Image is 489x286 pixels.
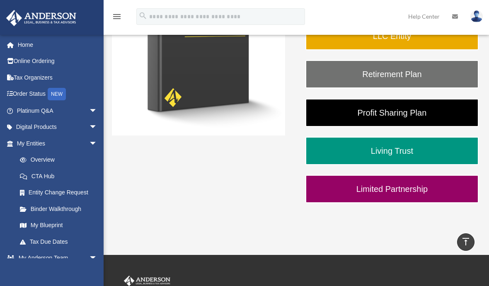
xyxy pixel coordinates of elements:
[89,119,106,136] span: arrow_drop_down
[461,237,471,247] i: vertical_align_top
[305,137,479,165] a: Living Trust
[138,11,148,20] i: search
[12,184,110,201] a: Entity Change Request
[6,36,110,53] a: Home
[112,15,122,22] a: menu
[6,86,110,103] a: Order StatusNEW
[6,250,110,267] a: My Anderson Teamarrow_drop_down
[89,102,106,119] span: arrow_drop_down
[6,135,110,152] a: My Entitiesarrow_drop_down
[48,88,66,100] div: NEW
[4,10,79,26] img: Anderson Advisors Platinum Portal
[470,10,483,22] img: User Pic
[305,22,479,50] a: LLC Entity
[457,233,474,251] a: vertical_align_top
[12,201,106,217] a: Binder Walkthrough
[305,99,479,127] a: Profit Sharing Plan
[12,152,110,168] a: Overview
[305,60,479,88] a: Retirement Plan
[89,135,106,152] span: arrow_drop_down
[305,175,479,203] a: Limited Partnership
[6,119,110,136] a: Digital Productsarrow_drop_down
[12,168,110,184] a: CTA Hub
[12,217,110,234] a: My Blueprint
[6,102,110,119] a: Platinum Q&Aarrow_drop_down
[6,69,110,86] a: Tax Organizers
[12,233,110,250] a: Tax Due Dates
[6,53,110,70] a: Online Ordering
[112,12,122,22] i: menu
[89,250,106,267] span: arrow_drop_down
